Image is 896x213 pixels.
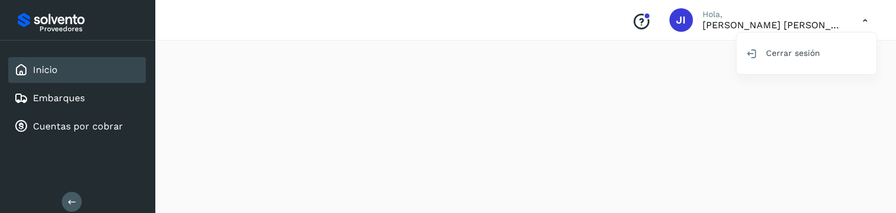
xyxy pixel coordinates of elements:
p: Proveedores [39,25,141,33]
div: Cuentas por cobrar [8,114,146,139]
div: Cerrar sesión [737,42,877,64]
a: Embarques [33,92,85,104]
a: Cuentas por cobrar [33,121,123,132]
div: Inicio [8,57,146,83]
a: Inicio [33,64,58,75]
div: Embarques [8,85,146,111]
